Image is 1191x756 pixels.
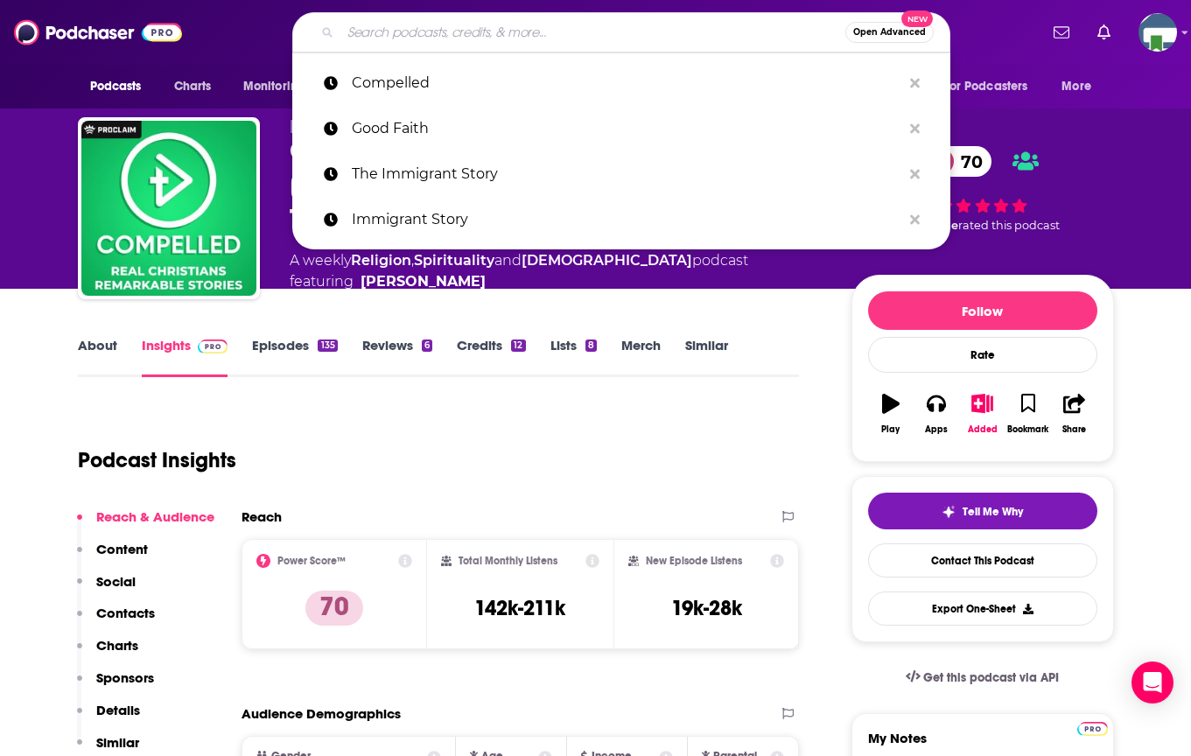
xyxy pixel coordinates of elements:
button: Play [868,382,914,445]
p: Good Faith [352,106,901,151]
p: 70 [305,591,363,626]
a: Episodes135 [252,337,337,377]
button: Export One-Sheet [868,591,1097,626]
a: Pro website [1077,719,1108,736]
div: Play [881,424,900,435]
span: Podcasts [90,74,142,99]
span: featuring [290,271,748,292]
button: Content [77,541,148,573]
button: open menu [78,70,165,103]
button: Show profile menu [1138,13,1177,52]
div: 6 [422,339,432,352]
span: New [901,10,933,27]
button: Follow [868,291,1097,330]
img: User Profile [1138,13,1177,52]
a: Paul Hastings [361,271,486,292]
a: Spirituality [414,252,494,269]
a: Religion [351,252,411,269]
div: Added [968,424,998,435]
div: 135 [318,339,337,352]
div: Rate [868,337,1097,373]
button: Open AdvancedNew [845,22,934,43]
a: [DEMOGRAPHIC_DATA] [522,252,692,269]
button: open menu [933,70,1054,103]
img: Podchaser Pro [1077,722,1108,736]
span: 70 [943,146,991,177]
span: Monitoring [243,74,305,99]
h2: Reach [242,508,282,525]
button: tell me why sparkleTell Me Why [868,493,1097,529]
input: Search podcasts, credits, & more... [340,18,845,46]
span: Get this podcast via API [923,670,1059,685]
p: Social [96,573,136,590]
a: Charts [163,70,222,103]
span: Open Advanced [853,28,926,37]
span: rated this podcast [958,219,1060,232]
span: Tell Me Why [963,505,1023,519]
a: 70 [926,146,991,177]
button: Social [77,573,136,605]
button: Sponsors [77,669,154,702]
img: Compelled - Christian Stories & Testimonies [81,121,256,296]
p: Similar [96,734,139,751]
button: Bookmark [1005,382,1051,445]
p: The Immigrant Story [352,151,901,197]
a: Similar [685,337,728,377]
button: Added [959,382,1005,445]
p: Immigrant Story [352,197,901,242]
button: Details [77,702,140,734]
img: tell me why sparkle [942,505,956,519]
p: Contacts [96,605,155,621]
a: Good Faith [292,106,950,151]
button: open menu [1049,70,1113,103]
span: For Podcasters [944,74,1028,99]
p: Reach & Audience [96,508,214,525]
h2: New Episode Listens [646,555,742,567]
h1: Podcast Insights [78,447,236,473]
a: Reviews6 [362,337,432,377]
button: Reach & Audience [77,508,214,541]
p: Content [96,541,148,557]
div: Bookmark [1007,424,1048,435]
p: Charts [96,637,138,654]
div: 70 9 peoplerated this podcast [851,117,1114,261]
span: , [411,252,414,269]
a: InsightsPodchaser Pro [142,337,228,377]
div: 8 [585,339,597,352]
h2: Audience Demographics [242,705,401,722]
button: Apps [914,382,959,445]
button: open menu [231,70,328,103]
a: Merch [621,337,661,377]
button: Share [1051,382,1096,445]
div: Share [1062,424,1086,435]
div: Search podcasts, credits, & more... [292,12,950,52]
img: Podchaser - Follow, Share and Rate Podcasts [14,16,182,49]
h3: 19k-28k [671,595,742,621]
span: More [1061,74,1091,99]
button: Contacts [77,605,155,637]
div: Apps [925,424,948,435]
a: Immigrant Story [292,197,950,242]
a: Show notifications dropdown [1090,17,1117,47]
h3: 142k-211k [474,595,565,621]
div: Open Intercom Messenger [1131,661,1173,703]
button: Charts [77,637,138,669]
div: 12 [511,339,525,352]
p: Compelled [352,60,901,106]
a: Compelled [292,60,950,106]
a: About [78,337,117,377]
img: Podchaser Pro [198,339,228,353]
a: Show notifications dropdown [1047,17,1076,47]
a: Get this podcast via API [892,656,1074,699]
span: Charts [174,74,212,99]
span: and [494,252,522,269]
span: [PERSON_NAME] [290,117,415,134]
p: Details [96,702,140,718]
div: A weekly podcast [290,250,748,292]
h2: Power Score™ [277,555,346,567]
a: Credits12 [457,337,525,377]
a: Contact This Podcast [868,543,1097,577]
p: Sponsors [96,669,154,686]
